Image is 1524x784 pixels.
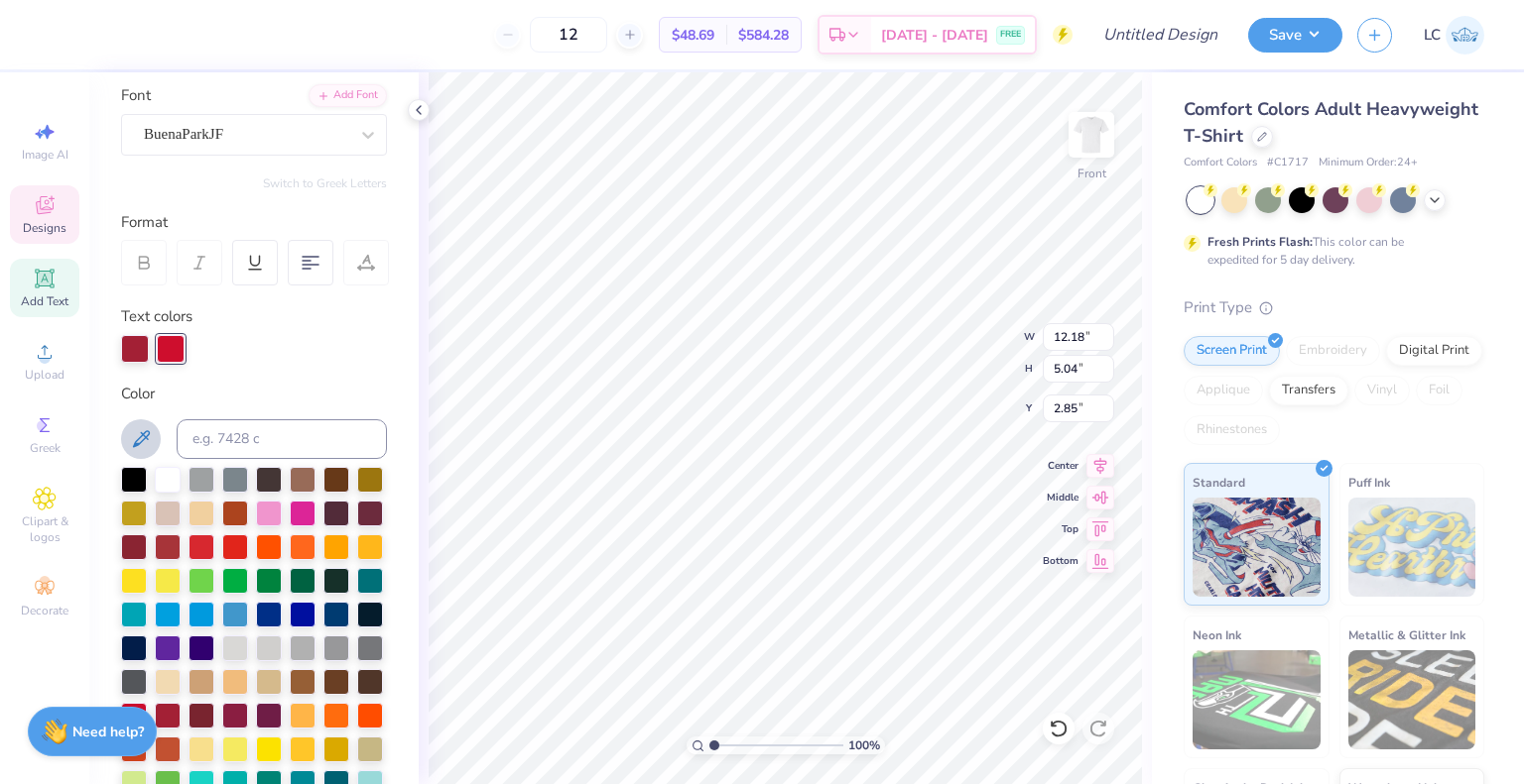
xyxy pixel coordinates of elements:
span: # C1717 [1267,155,1309,171]
span: 100 % [848,736,880,754]
span: Greek [30,440,61,456]
button: Switch to Greek Letters [263,175,387,191]
span: $584.28 [738,25,789,46]
input: e.g. 7428 c [177,419,387,459]
span: [DATE] - [DATE] [881,25,988,46]
div: Transfers [1269,376,1348,405]
div: Print Type [1184,296,1484,319]
span: Add Text [21,293,68,309]
img: Puff Ink [1348,498,1476,597]
label: Text colors [121,305,192,328]
span: Metallic & Glitter Ink [1348,624,1465,645]
img: Neon Ink [1193,650,1321,749]
input: Untitled Design [1087,15,1233,55]
input: – – [530,17,607,53]
span: Middle [1043,491,1079,504]
div: Rhinestones [1184,415,1280,445]
span: Top [1043,522,1079,536]
img: Metallic & Glitter Ink [1348,650,1476,749]
span: Comfort Colors Adult Heavyweight T-Shirt [1184,97,1478,148]
span: Comfort Colors [1184,155,1257,171]
div: Color [121,383,387,405]
span: Designs [23,220,66,236]
span: Bottom [1043,554,1079,568]
img: Lucy Coughlon [1446,16,1484,55]
strong: Need help? [72,723,144,741]
div: Format [121,211,389,234]
div: This color can be expedited for 5 day delivery. [1207,233,1452,269]
span: Puff Ink [1348,472,1390,493]
span: $48.69 [672,25,714,46]
div: Embroidery [1286,336,1380,366]
div: Add Font [309,84,387,107]
button: Save [1248,18,1342,53]
span: Neon Ink [1193,624,1241,645]
span: Center [1043,459,1079,473]
span: Image AI [22,147,68,163]
span: LC [1424,24,1441,47]
strong: Fresh Prints Flash: [1207,234,1313,250]
img: Front [1072,115,1111,155]
div: Foil [1416,376,1462,405]
img: Standard [1193,498,1321,597]
a: LC [1424,16,1484,55]
div: Digital Print [1386,336,1482,366]
span: Upload [25,367,64,383]
span: Standard [1193,472,1245,493]
div: Screen Print [1184,336,1280,366]
div: Applique [1184,376,1263,405]
label: Font [121,84,151,107]
span: FREE [1000,28,1021,42]
span: Minimum Order: 24 + [1319,155,1418,171]
span: Decorate [21,603,68,618]
div: Vinyl [1354,376,1410,405]
span: Clipart & logos [10,513,79,545]
div: Front [1078,165,1106,182]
